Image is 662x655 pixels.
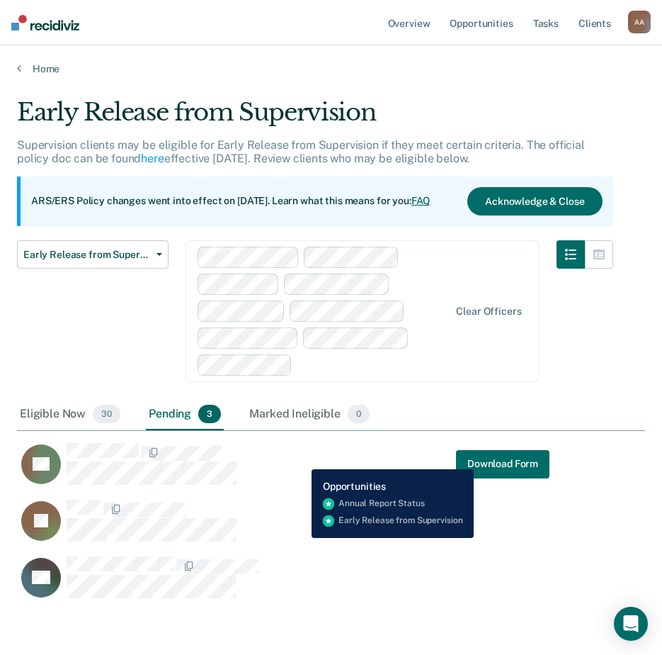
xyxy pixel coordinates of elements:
span: 0 [348,405,370,423]
div: Clear officers [456,306,521,318]
div: Eligible Now30 [17,399,123,430]
div: CaseloadOpportunityCell-02758348 [17,556,566,612]
div: Early Release from Supervision [17,98,613,138]
span: 30 [93,405,120,423]
button: AA [628,11,651,33]
button: Early Release from Supervision [17,240,169,269]
div: CaseloadOpportunityCell-05022287 [17,442,566,499]
p: ARS/ERS Policy changes went into effect on [DATE]. Learn what this means for you: [31,194,430,208]
img: Recidiviz [11,15,79,30]
div: Marked Ineligible0 [246,399,372,430]
div: Open Intercom Messenger [614,607,648,641]
div: A A [628,11,651,33]
button: Download Form [456,449,549,478]
a: Navigate to form link [456,449,549,478]
p: Supervision clients may be eligible for Early Release from Supervision if they meet certain crite... [17,138,585,165]
a: FAQ [411,195,431,206]
span: 3 [198,405,221,423]
a: here [141,152,164,165]
span: Early Release from Supervision [23,249,151,261]
button: Acknowledge & Close [467,187,602,215]
div: CaseloadOpportunityCell-03406985 [17,499,566,556]
div: Pending3 [146,399,224,430]
a: Home [17,62,645,75]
